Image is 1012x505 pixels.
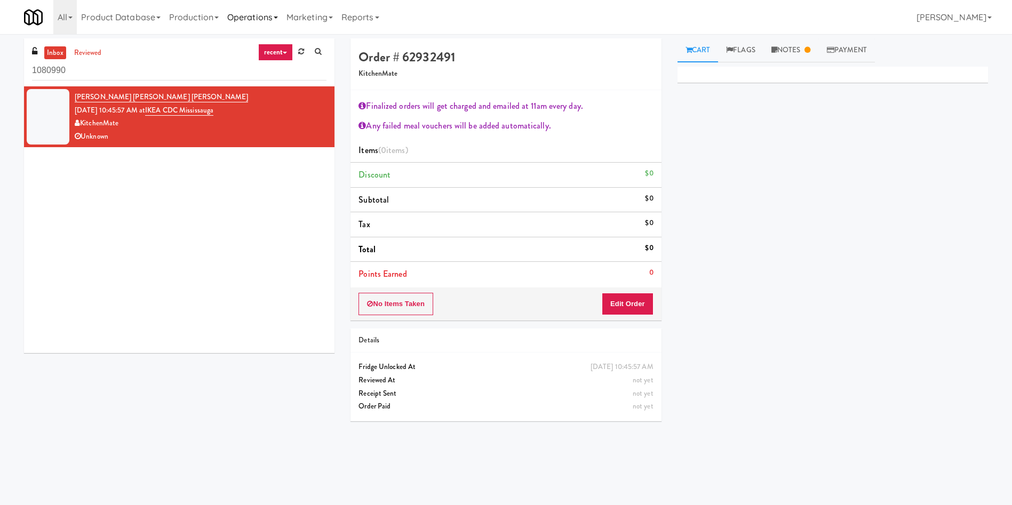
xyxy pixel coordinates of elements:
[819,38,875,62] a: Payment
[358,243,376,255] span: Total
[358,169,391,181] span: Discount
[75,105,145,115] span: [DATE] 10:45:57 AM at
[71,46,105,60] a: reviewed
[358,360,653,374] div: Fridge Unlocked At
[24,86,334,147] li: [PERSON_NAME] [PERSON_NAME] [PERSON_NAME][DATE] 10:45:57 AM atIKEA CDC MississaugaKitchenMateUnknown
[378,144,408,156] span: (0 )
[718,38,763,62] a: Flags
[145,105,213,116] a: IKEA CDC Mississauga
[358,118,653,134] div: Any failed meal vouchers will be added automatically.
[645,167,653,180] div: $0
[633,401,654,411] span: not yet
[75,117,326,130] div: KitchenMate
[386,144,405,156] ng-pluralize: items
[44,46,66,60] a: inbox
[358,387,653,400] div: Receipt Sent
[678,38,719,62] a: Cart
[358,144,408,156] span: Items
[358,50,653,64] h4: Order # 62932491
[75,130,326,143] div: Unknown
[633,388,654,398] span: not yet
[358,400,653,413] div: Order Paid
[75,92,248,102] a: [PERSON_NAME] [PERSON_NAME] [PERSON_NAME]
[645,217,653,230] div: $0
[358,218,370,230] span: Tax
[358,334,653,347] div: Details
[645,242,653,255] div: $0
[633,375,654,385] span: not yet
[591,360,654,374] div: [DATE] 10:45:57 AM
[358,194,389,206] span: Subtotal
[645,192,653,205] div: $0
[649,266,654,279] div: 0
[358,268,407,280] span: Points Earned
[602,293,654,315] button: Edit Order
[32,61,326,81] input: Search vision orders
[358,98,653,114] div: Finalized orders will get charged and emailed at 11am every day.
[358,293,433,315] button: No Items Taken
[258,44,293,61] a: recent
[358,70,653,78] h5: KitchenMate
[24,8,43,27] img: Micromart
[358,374,653,387] div: Reviewed At
[763,38,819,62] a: Notes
